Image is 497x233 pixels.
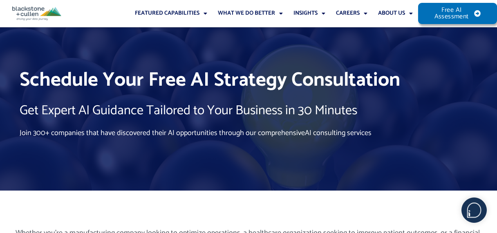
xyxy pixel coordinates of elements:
[20,102,477,120] h2: Get Expert AI Guidance Tailored to Your Business in 30 Minutes
[434,7,469,20] span: Free AI Assessment
[462,198,486,222] img: users%2F5SSOSaKfQqXq3cFEnIZRYMEs4ra2%2Fmedia%2Fimages%2F-Bulle%20blanche%20sans%20fond%20%2B%20ma...
[418,3,497,24] a: Free AI Assessment
[20,127,477,140] p: Join 300+ companies that have discovered their AI opportunities through our comprehensive
[305,127,372,139] a: AI consulting services
[20,67,477,94] h1: Schedule Your Free AI Strategy Consultation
